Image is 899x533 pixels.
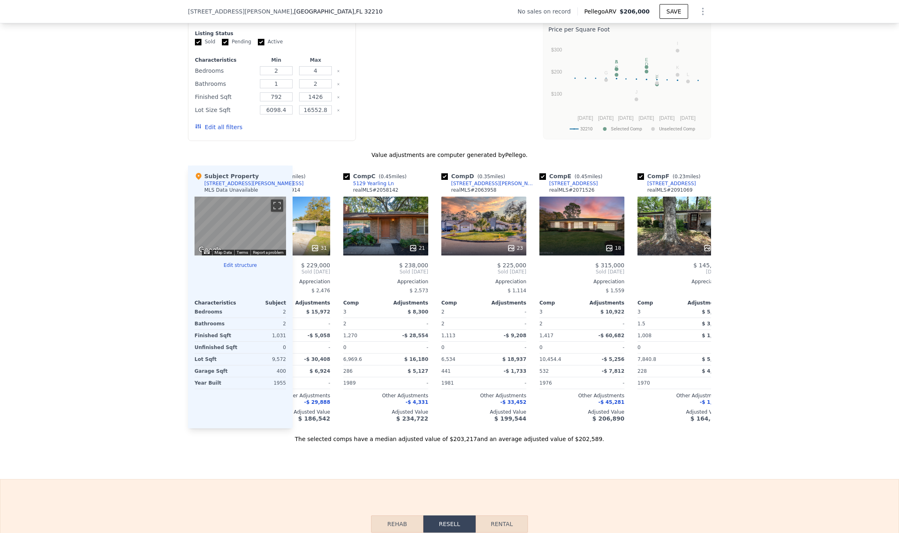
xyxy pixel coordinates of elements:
[485,306,526,318] div: -
[195,306,239,318] div: Bedrooms
[577,115,593,121] text: [DATE]
[343,392,428,399] div: Other Adjustments
[188,151,711,159] div: Value adjustments are computer generated by Pellego .
[595,262,624,269] span: $ 315,000
[647,180,696,187] div: [STREET_ADDRESS]
[539,300,582,306] div: Comp
[539,368,549,374] span: 532
[242,342,286,353] div: 0
[408,368,428,374] span: $ 5,127
[271,199,283,212] button: Toggle fullscreen view
[551,47,562,53] text: $300
[195,30,349,37] div: Listing Status
[441,309,445,315] span: 2
[637,409,722,415] div: Adjusted Value
[451,180,536,187] div: [STREET_ADDRESS][PERSON_NAME]
[637,356,656,362] span: 7,840.8
[343,180,394,187] a: 5129 Yearling Ln
[441,172,508,180] div: Comp D
[571,174,606,179] span: ( miles)
[539,333,553,338] span: 1,417
[659,126,695,132] text: Unselected Comp
[602,368,624,374] span: -$ 7,812
[539,392,624,399] div: Other Adjustments
[539,309,543,315] span: 3
[539,180,598,187] a: [STREET_ADDRESS]
[343,368,353,374] span: 286
[343,172,410,180] div: Comp C
[289,377,330,389] div: -
[682,377,722,389] div: -
[539,318,580,329] div: 2
[376,174,410,179] span: ( miles)
[551,69,562,75] text: $200
[188,428,711,443] div: The selected comps have a median adjusted value of $203,217 and an average adjusted value of $202...
[584,342,624,353] div: -
[508,288,526,293] span: $ 1,114
[539,345,543,350] span: 0
[637,300,680,306] div: Comp
[606,288,624,293] span: $ 1,559
[637,318,678,329] div: 1.5
[195,65,255,76] div: Bedrooms
[242,306,286,318] div: 2
[474,174,508,179] span: ( miles)
[600,309,624,315] span: $ 10,922
[539,278,624,285] div: Appreciation
[584,7,620,16] span: Pellego ARV
[188,7,292,16] span: [STREET_ADDRESS][PERSON_NAME]
[353,180,394,187] div: 5129 Yearling Ln
[343,300,386,306] div: Comp
[675,174,686,179] span: 0.23
[637,368,647,374] span: 228
[702,333,722,338] span: $ 1,694
[371,515,423,533] button: Rehab
[423,515,476,533] button: Resell
[539,356,561,362] span: 10,454.4
[441,392,526,399] div: Other Adjustments
[637,269,722,275] span: [DATE]
[292,7,382,16] span: , [GEOGRAPHIC_DATA]
[242,318,286,329] div: 2
[195,354,239,365] div: Lot Sqft
[277,174,309,179] span: ( miles)
[695,3,711,20] button: Show Options
[500,399,526,405] span: -$ 33,452
[337,109,340,112] button: Clear
[485,377,526,389] div: -
[619,8,650,15] span: $206,000
[304,399,330,405] span: -$ 29,888
[637,172,704,180] div: Comp F
[195,38,215,45] label: Sold
[645,62,648,67] text: D
[548,35,706,137] svg: A chart.
[476,515,528,533] button: Rental
[301,262,330,269] span: $ 229,000
[687,72,689,77] text: L
[615,65,618,70] text: C
[580,126,593,132] text: 32210
[584,318,624,329] div: -
[242,377,286,389] div: 1955
[702,356,722,362] span: $ 5,767
[240,300,286,306] div: Subject
[517,7,577,16] div: No sales on record
[409,288,428,293] span: $ 2,573
[507,244,523,252] div: 23
[195,377,239,389] div: Year Built
[479,174,490,179] span: 0.35
[441,318,482,329] div: 2
[637,309,641,315] span: 3
[680,115,695,121] text: [DATE]
[195,57,255,63] div: Characteristics
[258,38,283,45] label: Active
[682,342,722,353] div: -
[615,59,618,64] text: B
[195,197,286,255] div: Map
[485,342,526,353] div: -
[197,245,224,255] a: Open this area in Google Maps (opens a new window)
[655,75,658,80] text: F
[343,333,357,338] span: 1,270
[380,174,391,179] span: 0.45
[584,377,624,389] div: -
